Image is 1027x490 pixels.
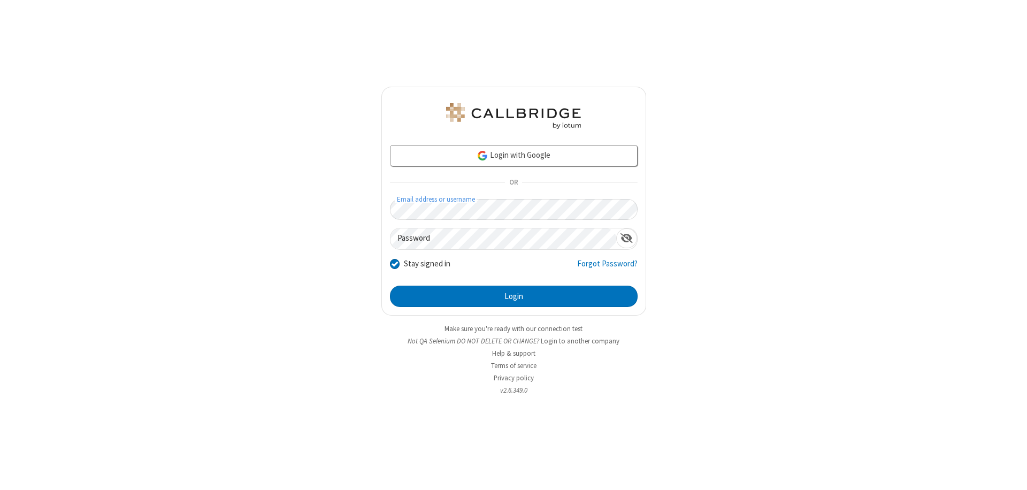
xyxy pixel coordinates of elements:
img: google-icon.png [477,150,488,162]
a: Make sure you're ready with our connection test [444,324,583,333]
button: Login to another company [541,336,619,346]
label: Stay signed in [404,258,450,270]
input: Email address or username [390,199,638,220]
div: Show password [616,228,637,248]
a: Help & support [492,349,535,358]
li: v2.6.349.0 [381,385,646,395]
img: QA Selenium DO NOT DELETE OR CHANGE [444,103,583,129]
input: Password [390,228,616,249]
a: Privacy policy [494,373,534,382]
button: Login [390,286,638,307]
a: Terms of service [491,361,537,370]
li: Not QA Selenium DO NOT DELETE OR CHANGE? [381,336,646,346]
a: Login with Google [390,145,638,166]
a: Forgot Password? [577,258,638,278]
span: OR [505,175,522,190]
